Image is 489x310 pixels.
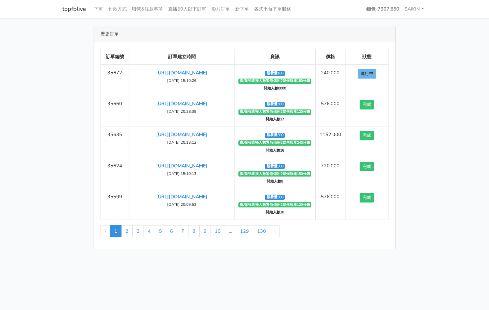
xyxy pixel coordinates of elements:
[156,131,207,138] a: [URL][DOMAIN_NAME]
[238,171,311,177] span: 觀看FB直播人數緊急備用2號伺服器150分鐘
[91,3,106,15] a: 下單
[166,3,209,15] a: 直播50人以下訂單
[100,127,129,158] td: 35635
[199,225,211,237] a: 9
[106,3,129,15] a: 付款方式
[100,49,129,65] th: 訂單編號
[167,78,196,83] small: [DATE] 15:10:26
[100,225,110,237] li: « Previous
[270,225,280,237] a: Next »
[100,158,129,189] td: 35624
[252,3,294,15] a: 各式平台下單服務
[94,26,395,42] div: 歷史訂單
[264,210,286,215] span: 開始人數28
[121,225,133,237] a: 2
[209,3,233,15] a: 影片訂單
[167,202,196,207] small: [DATE] 20:09:52
[110,225,122,237] span: 1
[364,3,402,15] a: 錢包: 7907.650
[233,3,252,15] a: 新下單
[234,49,316,65] th: 資訊
[156,162,207,169] a: [URL][DOMAIN_NAME]
[265,133,285,138] span: 觀看量300
[360,131,374,140] button: 完成
[315,65,345,96] td: 240.000
[238,109,311,115] span: 觀看FB直播人數緊急備用2號伺服器120分鐘
[144,225,155,237] a: 4
[132,225,144,237] a: 3
[238,140,311,146] span: 觀看FB直播人數緊急備用2號伺服器240分鐘
[265,102,285,107] span: 觀看量300
[236,225,253,237] a: 129
[155,225,166,237] a: 5
[156,193,207,200] a: [URL][DOMAIN_NAME]
[265,195,285,200] span: 觀看量300
[315,127,345,158] td: 1152.000
[264,117,286,122] span: 開始人數17
[360,100,374,109] button: 完成
[360,162,374,172] button: 完成
[238,202,311,207] span: 觀看FB直播人數緊急備用2號伺服器120分鐘
[265,164,285,169] span: 觀看量300
[167,109,196,114] small: [DATE] 20:28:39
[167,171,196,176] small: [DATE] 15:10:13
[315,96,345,127] td: 576.000
[265,71,285,76] span: 觀看量100
[360,193,374,203] button: 完成
[345,49,389,65] th: 狀態
[315,158,345,189] td: 720.000
[358,69,376,79] button: 進行中
[100,189,129,220] td: 35599
[262,86,288,91] span: 開始人數0000
[315,189,345,220] td: 576.000
[100,96,129,127] td: 35660
[238,79,311,84] span: 觀看FB直播人數緊急備用2號伺服器150分鐘
[264,148,286,153] span: 開始人數16
[156,100,207,107] a: [URL][DOMAIN_NAME]
[253,225,270,237] a: 130
[211,225,225,237] a: 10
[402,3,427,15] a: SAIKIM
[166,225,177,237] a: 6
[167,140,196,145] small: [DATE] 20:13:12
[188,225,200,237] a: 8
[315,49,345,65] th: 價格
[129,3,166,15] a: 聯繫&注意事項
[177,225,189,237] a: 7
[100,65,129,96] td: 35672
[129,49,234,65] th: 訂單建立時間
[156,69,207,76] a: [URL][DOMAIN_NAME]
[62,3,86,15] a: topfblive
[265,179,285,184] span: 開始人數8
[366,6,399,12] strong: 錢包: 7907.650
